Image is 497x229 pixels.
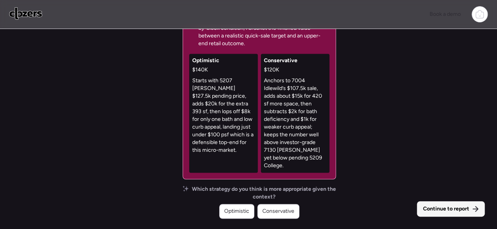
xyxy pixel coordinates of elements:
span: $140K [192,66,208,74]
span: Optimistic [192,57,219,64]
span: Optimistic [224,207,249,215]
span: $120K [264,66,279,74]
span: Book a demo [430,11,461,17]
span: Which strategy do you think is more appropriate given the context? [192,185,336,201]
span: Conservative [264,57,297,64]
img: Logo [9,7,42,20]
span: Continue to report [423,205,469,213]
p: Starts with 5207 [PERSON_NAME] $127.5k pending price, adds $20k for the extra 393 sf, then lops o... [192,77,255,154]
p: Anchors to 7004 Idlewild’s $107.5k sale, adds about $15k for 420 sf more space, then subtracts $2... [264,77,326,170]
span: Conservative [262,207,294,215]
